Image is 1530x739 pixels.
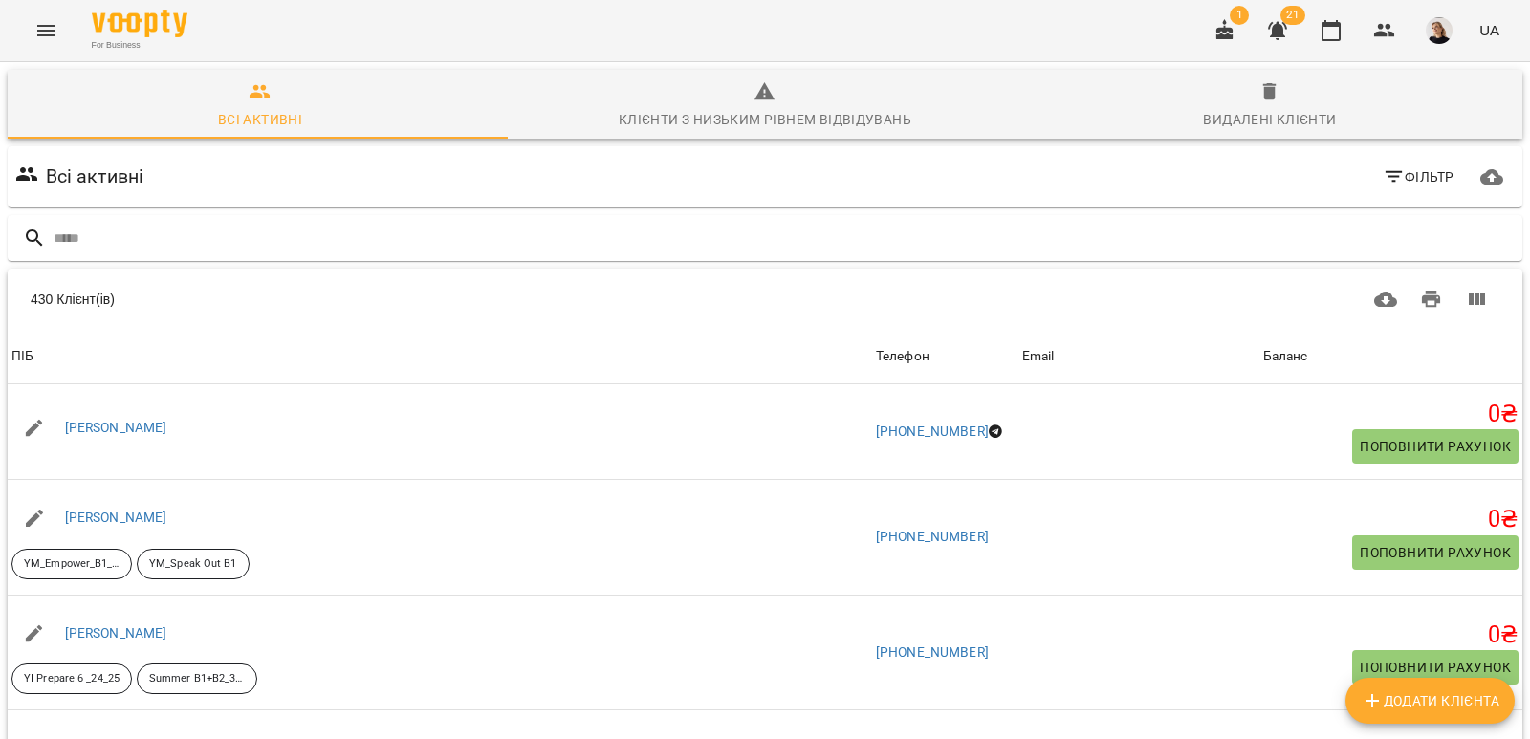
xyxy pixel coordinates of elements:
[876,345,929,368] div: Sort
[149,671,245,687] p: Summer B1+B2_3 зміна_25
[1360,656,1511,679] span: Поповнити рахунок
[92,39,187,52] span: For Business
[1352,429,1519,464] button: Поповнити рахунок
[11,345,33,368] div: ПІБ
[11,345,868,368] span: ПІБ
[46,162,144,191] h6: Всі активні
[24,556,120,573] p: YM_Empower_B1_evening
[1263,400,1519,429] h5: 0 ₴
[65,510,167,525] a: [PERSON_NAME]
[137,663,257,694] div: Summer B1+B2_3 зміна_25
[65,420,167,435] a: [PERSON_NAME]
[92,10,187,37] img: Voopty Logo
[8,269,1522,330] div: Table Toolbar
[1472,12,1507,48] button: UA
[1230,6,1249,25] span: 1
[1383,165,1454,188] span: Фільтр
[876,424,989,439] a: [PHONE_NUMBER]
[218,108,302,131] div: Всі активні
[1360,435,1511,458] span: Поповнити рахунок
[1453,276,1499,322] button: Вигляд колонок
[1022,345,1055,368] div: Email
[1280,6,1305,25] span: 21
[1203,108,1336,131] div: Видалені клієнти
[1022,345,1055,368] div: Sort
[137,549,250,579] div: YM_Speak Out B1
[23,8,69,54] button: Menu
[876,644,989,660] a: [PHONE_NUMBER]
[1263,345,1308,368] div: Sort
[11,663,132,694] div: YI Prepare 6 _24_25
[24,671,120,687] p: YI Prepare 6 _24_25
[1263,620,1519,650] h5: 0 ₴
[11,549,132,579] div: YM_Empower_B1_evening
[1263,505,1519,534] h5: 0 ₴
[1479,20,1499,40] span: UA
[1352,535,1519,570] button: Поповнити рахунок
[876,345,1015,368] span: Телефон
[1022,345,1256,368] span: Email
[1263,345,1519,368] span: Баланс
[1426,17,1453,44] img: 9cec10d231d9bfd3de0fd9da221b6970.jpg
[619,108,911,131] div: Клієнти з низьким рівнем відвідувань
[1352,650,1519,685] button: Поповнити рахунок
[1361,689,1499,712] span: Додати клієнта
[65,625,167,641] a: [PERSON_NAME]
[1263,345,1308,368] div: Баланс
[1360,541,1511,564] span: Поповнити рахунок
[1375,160,1462,194] button: Фільтр
[1363,276,1409,322] button: Завантажити CSV
[1345,678,1515,724] button: Додати клієнта
[876,345,929,368] div: Телефон
[31,290,739,309] div: 430 Клієнт(ів)
[876,529,989,544] a: [PHONE_NUMBER]
[1409,276,1454,322] button: Друк
[149,556,237,573] p: YM_Speak Out B1
[11,345,33,368] div: Sort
